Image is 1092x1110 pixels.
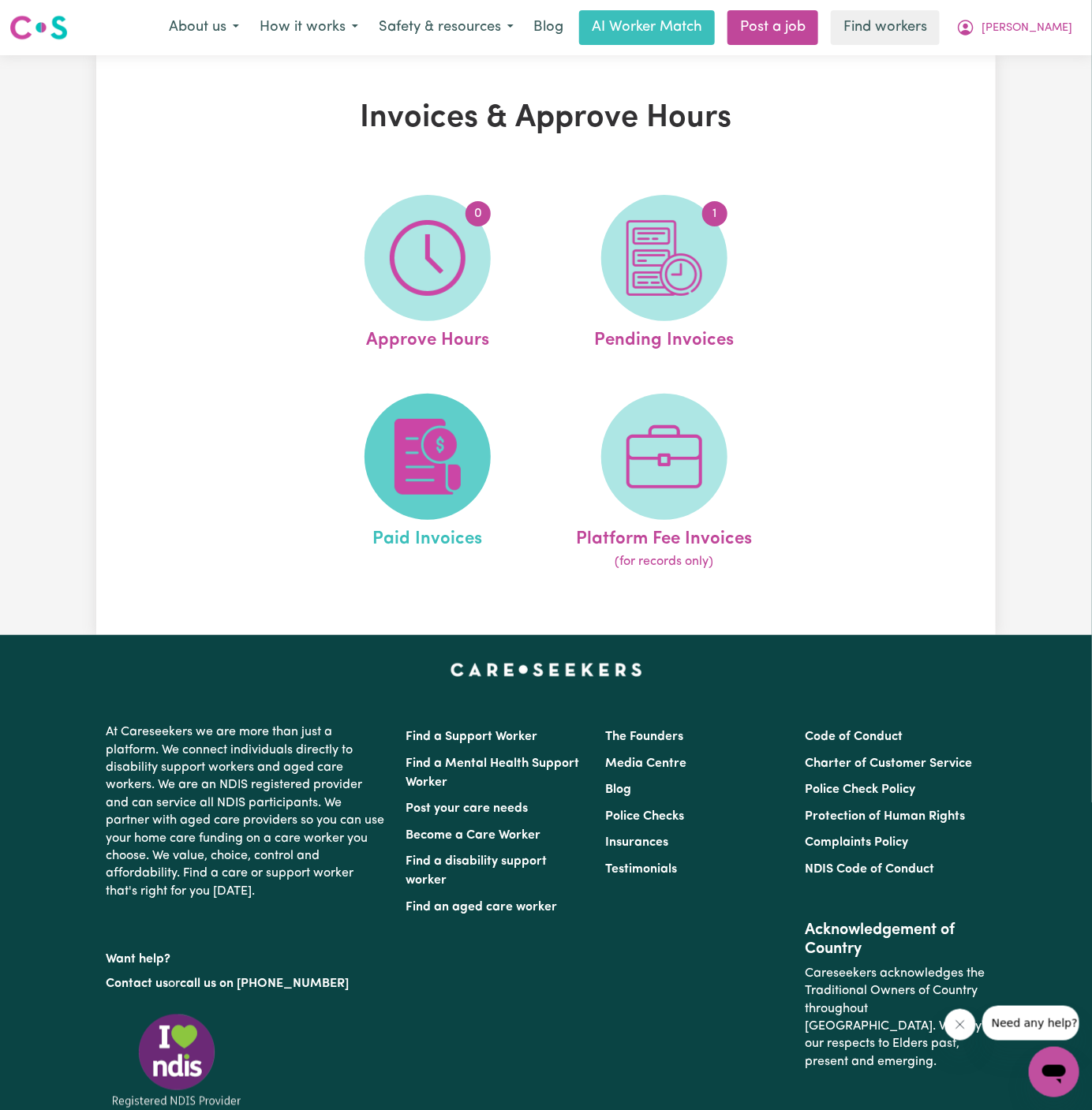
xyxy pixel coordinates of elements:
a: AI Worker Match [579,10,715,45]
a: Find a Support Worker [406,731,537,743]
a: Complaints Policy [806,836,909,849]
span: 0 [466,201,491,226]
img: Registered NDIS provider [106,1011,248,1110]
a: Approve Hours [314,195,541,354]
a: Contact us [106,977,168,990]
a: Find a disability support worker [406,855,547,887]
p: Careseekers acknowledges the Traditional Owners of Country throughout [GEOGRAPHIC_DATA]. We pay o... [806,959,986,1077]
p: or [106,969,387,999]
p: Want help? [106,944,387,968]
a: Find an aged care worker [406,901,557,914]
iframe: Close message [944,1009,976,1041]
a: Police Check Policy [806,783,916,796]
a: The Founders [605,731,683,743]
button: About us [159,11,249,44]
span: (for records only) [615,552,713,571]
a: Find workers [831,10,940,45]
span: Approve Hours [366,321,489,354]
a: Paid Invoices [314,394,541,572]
iframe: Message from company [982,1006,1079,1041]
span: 1 [702,201,727,226]
a: Protection of Human Rights [806,810,966,823]
button: How it works [249,11,368,44]
a: Insurances [605,836,668,849]
a: Careseekers home page [451,663,642,676]
h2: Acknowledgement of Country [806,921,986,959]
a: Pending Invoices [551,195,778,354]
button: My Account [946,11,1083,44]
a: Blog [524,10,573,45]
a: Platform Fee Invoices(for records only) [551,394,778,572]
iframe: Button to launch messaging window [1029,1047,1079,1097]
a: NDIS Code of Conduct [806,863,935,876]
button: Safety & resources [368,11,524,44]
a: Find a Mental Health Support Worker [406,757,579,789]
h1: Invoices & Approve Hours [256,99,836,137]
span: Platform Fee Invoices [576,520,752,553]
span: Pending Invoices [594,321,734,354]
a: Careseekers logo [9,9,68,46]
a: Post a job [727,10,818,45]
span: Paid Invoices [372,520,482,553]
a: call us on [PHONE_NUMBER] [180,977,349,990]
a: Become a Care Worker [406,829,540,842]
a: Code of Conduct [806,731,903,743]
span: [PERSON_NAME] [982,20,1072,37]
a: Media Centre [605,757,686,770]
p: At Careseekers we are more than just a platform. We connect individuals directly to disability su... [106,717,387,906]
a: Post your care needs [406,802,528,815]
a: Police Checks [605,810,684,823]
a: Testimonials [605,863,677,876]
a: Charter of Customer Service [806,757,973,770]
img: Careseekers logo [9,13,68,42]
a: Blog [605,783,631,796]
